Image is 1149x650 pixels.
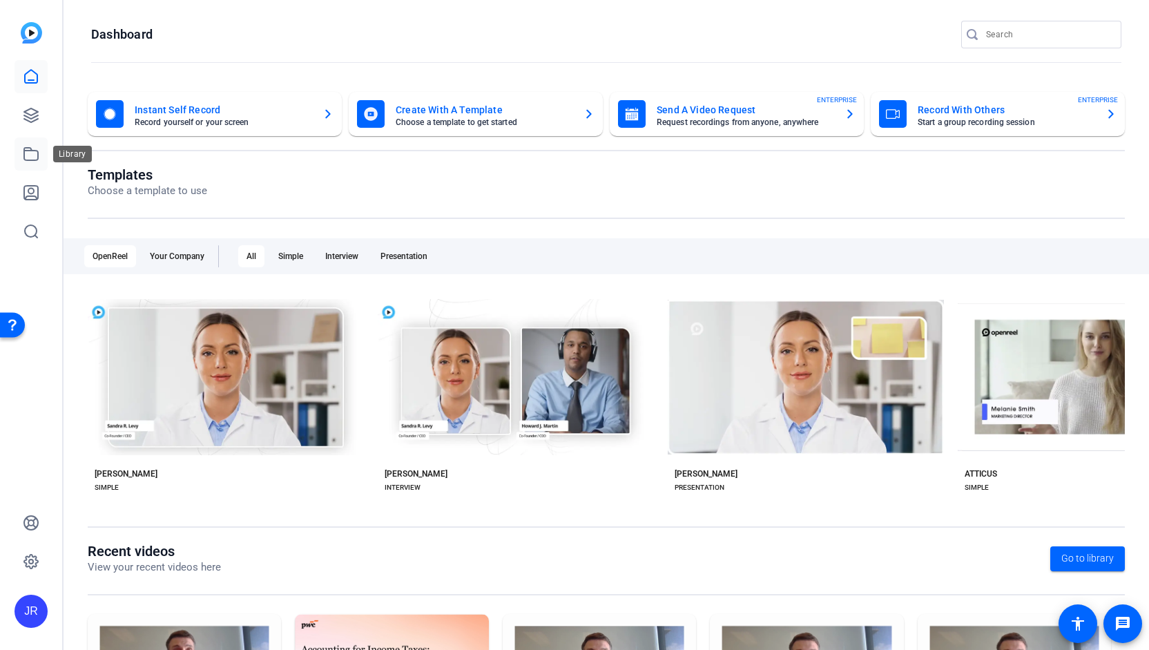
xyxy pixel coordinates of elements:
[965,482,989,493] div: SIMPLE
[1070,615,1086,632] mat-icon: accessibility
[88,92,342,136] button: Instant Self RecordRecord yourself or your screen
[657,118,833,126] mat-card-subtitle: Request recordings from anyone, anywhere
[95,468,157,479] div: [PERSON_NAME]
[385,482,421,493] div: INTERVIEW
[986,26,1110,43] input: Search
[396,118,572,126] mat-card-subtitle: Choose a template to get started
[88,560,221,575] p: View your recent videos here
[135,102,311,118] mat-card-title: Instant Self Record
[88,183,207,199] p: Choose a template to use
[1114,615,1131,632] mat-icon: message
[675,468,737,479] div: [PERSON_NAME]
[396,102,572,118] mat-card-title: Create With A Template
[918,102,1094,118] mat-card-title: Record With Others
[965,468,997,479] div: ATTICUS
[372,245,436,267] div: Presentation
[1061,551,1114,566] span: Go to library
[349,92,603,136] button: Create With A TemplateChoose a template to get started
[142,245,213,267] div: Your Company
[21,22,42,44] img: blue-gradient.svg
[84,245,136,267] div: OpenReel
[270,245,311,267] div: Simple
[871,92,1125,136] button: Record With OthersStart a group recording sessionENTERPRISE
[53,146,92,162] div: Library
[135,118,311,126] mat-card-subtitle: Record yourself or your screen
[1050,546,1125,571] a: Go to library
[675,482,724,493] div: PRESENTATION
[317,245,367,267] div: Interview
[610,92,864,136] button: Send A Video RequestRequest recordings from anyone, anywhereENTERPRISE
[91,26,153,43] h1: Dashboard
[238,245,264,267] div: All
[15,595,48,628] div: JR
[88,166,207,183] h1: Templates
[918,118,1094,126] mat-card-subtitle: Start a group recording session
[817,95,857,105] span: ENTERPRISE
[95,482,119,493] div: SIMPLE
[1078,95,1118,105] span: ENTERPRISE
[385,468,447,479] div: [PERSON_NAME]
[88,543,221,560] h1: Recent videos
[657,102,833,118] mat-card-title: Send A Video Request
